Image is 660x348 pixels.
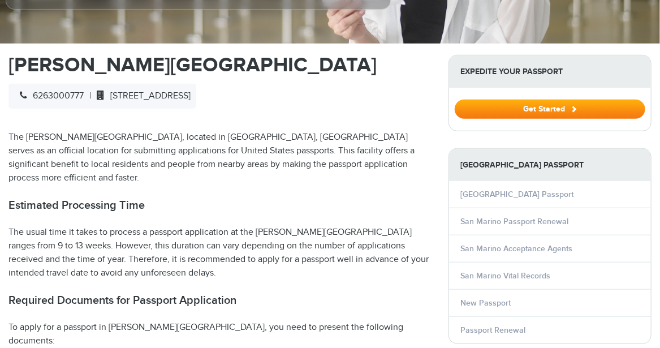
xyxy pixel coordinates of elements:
a: San Marino Acceptance Agents [460,244,572,254]
strong: [GEOGRAPHIC_DATA] Passport [449,149,651,181]
a: San Marino Passport Renewal [460,217,568,226]
a: Get Started [455,104,645,113]
strong: Expedite Your Passport [449,55,651,88]
p: The [PERSON_NAME][GEOGRAPHIC_DATA], located in [GEOGRAPHIC_DATA], [GEOGRAPHIC_DATA] serves as an ... [8,131,432,185]
span: [STREET_ADDRESS] [91,91,191,101]
a: Passport Renewal [460,325,525,335]
h2: Required Documents for Passport Application [8,294,432,307]
a: [GEOGRAPHIC_DATA] Passport [460,190,573,199]
p: The usual time it takes to process a passport application at the [PERSON_NAME][GEOGRAPHIC_DATA] r... [8,226,432,280]
a: San Marino Vital Records [460,271,550,281]
span: 6263000777 [14,91,84,101]
h2: Estimated Processing Time [8,199,432,212]
h1: [PERSON_NAME][GEOGRAPHIC_DATA] [8,55,432,75]
button: Get Started [455,100,645,119]
div: | [8,84,196,109]
a: New Passport [460,298,511,308]
p: To apply for a passport in [PERSON_NAME][GEOGRAPHIC_DATA], you need to present the following docu... [8,321,432,348]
